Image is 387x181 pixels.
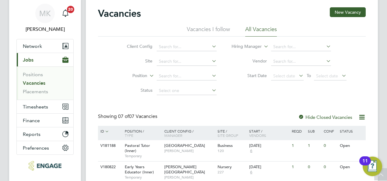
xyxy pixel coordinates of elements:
button: Network [17,39,73,53]
label: Hiring Manager [227,44,262,50]
div: Open [338,161,365,173]
a: 20 [59,4,71,23]
label: Position [112,73,147,79]
span: 07 Vacancies [118,113,157,119]
div: Client Config / [163,126,216,140]
input: Search for... [157,43,217,51]
label: Client Config [117,44,152,49]
span: Network [23,43,42,49]
input: Search for... [271,43,331,51]
div: Jobs [17,66,73,100]
span: 6 [249,148,253,154]
button: Preferences [17,141,73,154]
button: Reports [17,127,73,141]
div: Showing [98,113,159,120]
span: Manager [164,133,182,138]
div: Start / [248,126,290,140]
span: 227 [218,170,246,175]
span: [PERSON_NAME] [164,175,214,180]
span: Preferences [23,145,49,151]
label: Vendor [232,58,267,64]
button: Timesheets [17,100,73,113]
a: Vacancies [23,80,45,86]
label: Site [117,58,152,64]
span: Business [218,143,233,148]
span: 6 [249,170,253,175]
div: [DATE] [249,143,289,148]
img: educationmattersgroup-logo-retina.png [29,161,61,171]
div: 0 [322,161,338,173]
span: [GEOGRAPHIC_DATA] [164,143,205,148]
span: MK [39,9,51,17]
span: Vendors [249,133,266,138]
a: Go to home page [16,161,74,171]
label: Hide Closed Vacancies [298,114,352,120]
input: Search for... [157,72,217,80]
div: V180822 [99,161,120,173]
button: Jobs [17,53,73,66]
div: ID [99,126,120,137]
span: Finance [23,118,40,123]
li: All Vacancies [245,26,277,37]
div: Site / [216,126,248,140]
span: Timesheets [23,104,48,110]
span: Select date [316,73,338,79]
div: 1 [290,140,306,151]
div: Sub [306,126,322,136]
div: Open [338,140,365,151]
label: Status [117,87,152,93]
a: Positions [23,72,43,77]
h2: Vacancies [98,7,141,20]
span: [PERSON_NAME] [164,148,214,153]
div: Conf [322,126,338,136]
a: MK[PERSON_NAME] [16,4,74,33]
div: Position / [120,126,163,140]
div: 1 [290,161,306,173]
div: V181188 [99,140,120,151]
button: New Vacancy [330,7,366,17]
span: Temporary [125,154,161,158]
span: Early Years Educator (Inner) [125,164,154,175]
div: Reqd [290,126,306,136]
span: 120 [218,148,246,153]
span: Megan Knowles [16,26,74,33]
li: Vacancies I follow [187,26,230,37]
div: Status [338,126,365,136]
a: Placements [23,89,48,94]
span: Temporary [125,175,161,180]
span: Reports [23,131,40,137]
span: 07 of [118,113,129,119]
span: Select date [273,73,295,79]
div: 11 [362,161,368,169]
button: Open Resource Center, 11 new notifications [363,157,382,176]
div: 0 [322,140,338,151]
span: Nursery [218,164,232,169]
div: 0 [306,161,322,173]
span: 20 [67,6,74,13]
span: Site Group [218,133,238,138]
span: Type [125,133,133,138]
span: [PERSON_NAME][GEOGRAPHIC_DATA] [164,164,205,175]
span: Jobs [23,57,33,63]
div: 1 [306,140,322,151]
span: To [305,72,313,80]
input: Search for... [271,57,331,66]
input: Search for... [157,57,217,66]
label: Start Date [232,73,267,78]
div: [DATE] [249,165,289,170]
button: Finance [17,114,73,127]
input: Select one [157,87,217,95]
span: Pastoral Tutor (Inner) [125,143,150,153]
